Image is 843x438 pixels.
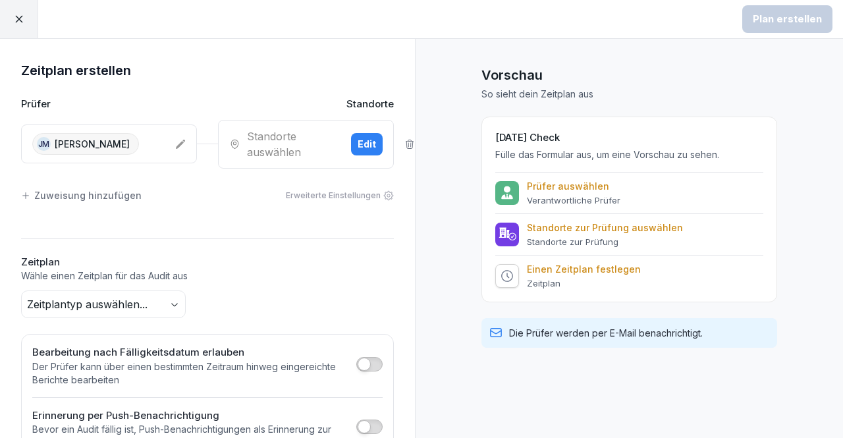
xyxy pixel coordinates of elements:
[21,255,394,270] h2: Zeitplan
[286,190,394,202] div: Erweiterte Einstellungen
[527,236,683,247] p: Standorte zur Prüfung
[495,148,763,161] p: Fülle das Formular aus, um eine Vorschau zu sehen.
[37,137,51,151] div: JM
[351,133,383,155] button: Edit
[21,60,394,81] h1: Zeitplan erstellen
[509,326,703,340] p: Die Prüfer werden per E-Mail benachrichtigt.
[32,408,350,424] h2: Erinnerung per Push-Benachrichtigung
[55,137,130,151] p: [PERSON_NAME]
[742,5,832,33] button: Plan erstellen
[495,130,763,146] h2: [DATE] Check
[481,88,777,101] p: So sieht dein Zeitplan aus
[32,360,350,387] p: Der Prüfer kann über einen bestimmten Zeitraum hinweg eingereichte Berichte bearbeiten
[527,195,620,205] p: Verantwortliche Prüfer
[527,263,641,275] p: Einen Zeitplan festlegen
[32,345,350,360] h2: Bearbeitung nach Fälligkeitsdatum erlauben
[21,269,394,283] p: Wähle einen Zeitplan für das Audit aus
[527,180,620,192] p: Prüfer auswählen
[21,188,142,202] div: Zuweisung hinzufügen
[527,222,683,234] p: Standorte zur Prüfung auswählen
[481,65,777,85] h1: Vorschau
[21,97,51,112] p: Prüfer
[358,137,376,151] div: Edit
[753,12,822,26] div: Plan erstellen
[527,278,641,288] p: Zeitplan
[229,128,340,160] div: Standorte auswählen
[346,97,394,112] p: Standorte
